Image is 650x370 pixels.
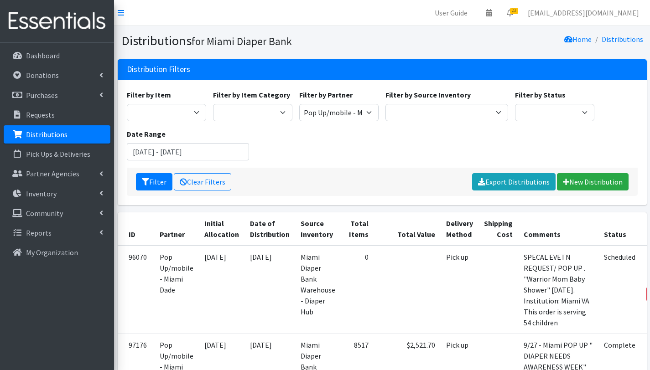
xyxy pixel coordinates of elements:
p: Purchases [26,91,58,100]
p: Community [26,209,63,218]
td: [DATE] [244,246,295,334]
p: Pick Ups & Deliveries [26,149,90,159]
a: Reports [4,224,110,242]
input: January 1, 2011 - December 31, 2011 [127,143,250,160]
p: Partner Agencies [26,169,79,178]
label: Filter by Status [515,89,566,100]
a: Donations [4,66,110,84]
a: New Distribution [557,173,629,190]
label: Filter by Item [127,89,171,100]
p: Donations [26,71,59,80]
h3: Distribution Filters [127,65,190,74]
th: Date of Distribution [244,212,295,246]
a: 23 [499,4,520,22]
label: Filter by Item Category [213,89,290,100]
td: Pick up [441,246,478,334]
a: My Organization [4,243,110,262]
th: Status [598,212,641,246]
a: Clear Filters [174,173,231,190]
td: Miami Diaper Bank Warehouse - Diaper Hub [295,246,341,334]
td: 0 [341,246,374,334]
a: Home [564,35,592,44]
a: Pick Ups & Deliveries [4,145,110,163]
p: Reports [26,228,52,237]
th: Delivery Method [441,212,478,246]
p: Inventory [26,189,57,198]
a: Requests [4,106,110,124]
a: User Guide [427,4,475,22]
th: Shipping Cost [478,212,518,246]
th: Partner [154,212,199,246]
a: Distributions [602,35,643,44]
td: [DATE] [199,246,244,334]
span: 23 [510,8,518,14]
p: My Organization [26,248,78,257]
a: Community [4,204,110,222]
a: Inventory [4,185,110,203]
th: Total Items [341,212,374,246]
label: Date Range [127,128,166,139]
img: HumanEssentials [4,6,110,36]
h1: Distributions [121,33,379,49]
th: Total Value [374,212,441,246]
th: ID [118,212,154,246]
th: Initial Allocation [199,212,244,246]
a: Export Distributions [472,173,556,190]
td: Scheduled [598,246,641,334]
p: Requests [26,110,55,119]
p: Distributions [26,130,68,139]
label: Filter by Source Inventory [385,89,471,100]
label: Filter by Partner [299,89,353,100]
a: Partner Agencies [4,164,110,183]
td: Pop Up/mobile - Miami Dade [154,246,199,334]
button: Filter [136,173,172,190]
td: SPECAL EVETN REQUEST/ POP UP . "Warrior Mom Baby Shower" [DATE]. Institution: Miami VA This order... [518,246,598,334]
a: [EMAIL_ADDRESS][DOMAIN_NAME] [520,4,646,22]
a: Dashboard [4,46,110,65]
a: Distributions [4,125,110,144]
td: 96070 [118,246,154,334]
a: Purchases [4,86,110,104]
th: Source Inventory [295,212,341,246]
th: Comments [518,212,598,246]
small: for Miami Diaper Bank [192,35,292,48]
p: Dashboard [26,51,60,60]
